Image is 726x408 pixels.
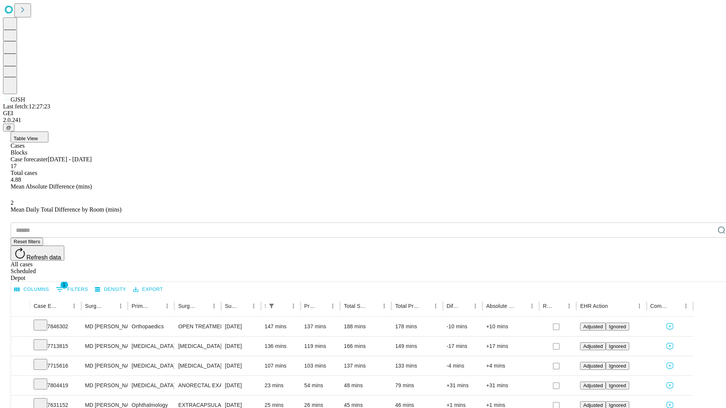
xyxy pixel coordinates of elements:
[583,402,603,408] span: Adjusted
[178,376,217,395] div: ANORECTAL EXAM UNDER ANESTHESIA
[6,125,11,130] span: @
[15,320,26,334] button: Expand
[54,283,90,295] button: Show filters
[583,363,603,369] span: Adjusted
[447,376,479,395] div: +31 mins
[238,301,248,311] button: Sort
[609,363,626,369] span: Ignored
[15,360,26,373] button: Expand
[447,303,459,309] div: Difference
[327,301,338,311] button: Menu
[553,301,564,311] button: Sort
[151,301,162,311] button: Sort
[304,317,337,336] div: 137 mins
[606,362,629,370] button: Ignored
[266,301,277,311] button: Show filters
[634,301,645,311] button: Menu
[162,301,172,311] button: Menu
[447,337,479,356] div: -17 mins
[344,337,388,356] div: 166 mins
[278,301,288,311] button: Sort
[486,356,535,376] div: +4 mins
[58,301,69,311] button: Sort
[11,199,14,206] span: 2
[606,323,629,331] button: Ignored
[225,356,257,376] div: [DATE]
[304,303,316,309] div: Predicted In Room Duration
[85,303,104,309] div: Surgeon Name
[606,382,629,389] button: Ignored
[14,136,38,141] span: Table View
[132,317,171,336] div: Orthopaedics
[11,96,25,103] span: GJSH
[265,317,297,336] div: 147 mins
[609,324,626,329] span: Ignored
[248,301,259,311] button: Menu
[266,301,277,311] div: 1 active filter
[265,303,265,309] div: Scheduled In Room Duration
[11,131,48,142] button: Table View
[395,317,439,336] div: 178 mins
[288,301,299,311] button: Menu
[11,246,64,261] button: Refresh data
[225,317,257,336] div: [DATE]
[395,303,419,309] div: Total Predicted Duration
[178,317,217,336] div: OPEN TREATMENT [MEDICAL_DATA]
[447,356,479,376] div: -4 mins
[85,356,124,376] div: MD [PERSON_NAME]
[178,303,197,309] div: Surgery Name
[379,301,389,311] button: Menu
[3,103,50,110] span: Last fetch: 12:27:23
[527,301,537,311] button: Menu
[225,376,257,395] div: [DATE]
[317,301,327,311] button: Sort
[344,303,368,309] div: Total Scheduled Duration
[132,376,171,395] div: [MEDICAL_DATA]
[344,317,388,336] div: 188 mins
[34,317,78,336] div: 7846302
[178,356,217,376] div: [MEDICAL_DATA]
[459,301,470,311] button: Sort
[132,356,171,376] div: [MEDICAL_DATA]
[14,239,40,244] span: Reset filters
[209,301,219,311] button: Menu
[609,301,619,311] button: Sort
[3,117,723,124] div: 2.0.241
[395,376,439,395] div: 79 mins
[85,317,124,336] div: MD [PERSON_NAME] [PERSON_NAME]
[12,284,51,295] button: Select columns
[395,356,439,376] div: 133 mins
[395,337,439,356] div: 149 mins
[486,303,515,309] div: Absolute Difference
[681,301,691,311] button: Menu
[11,238,43,246] button: Reset filters
[470,301,481,311] button: Menu
[265,356,297,376] div: 107 mins
[11,163,17,169] span: 17
[344,376,388,395] div: 48 mins
[132,337,171,356] div: [MEDICAL_DATA]
[11,206,121,213] span: Mean Daily Total Difference by Room (mins)
[198,301,209,311] button: Sort
[11,183,92,190] span: Mean Absolute Difference (mins)
[11,170,37,176] span: Total cases
[34,376,78,395] div: 7804419
[15,340,26,353] button: Expand
[609,402,626,408] span: Ignored
[26,254,61,261] span: Refresh data
[11,156,48,162] span: Case forecaster
[583,324,603,329] span: Adjusted
[34,356,78,376] div: 7715616
[131,284,165,295] button: Export
[304,376,337,395] div: 54 mins
[564,301,574,311] button: Menu
[34,303,57,309] div: Case Epic Id
[265,337,297,356] div: 136 mins
[60,281,68,289] span: 1
[85,376,124,395] div: MD [PERSON_NAME]
[580,362,606,370] button: Adjusted
[486,376,535,395] div: +31 mins
[609,383,626,388] span: Ignored
[34,337,78,356] div: 7713815
[3,110,723,117] div: GEI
